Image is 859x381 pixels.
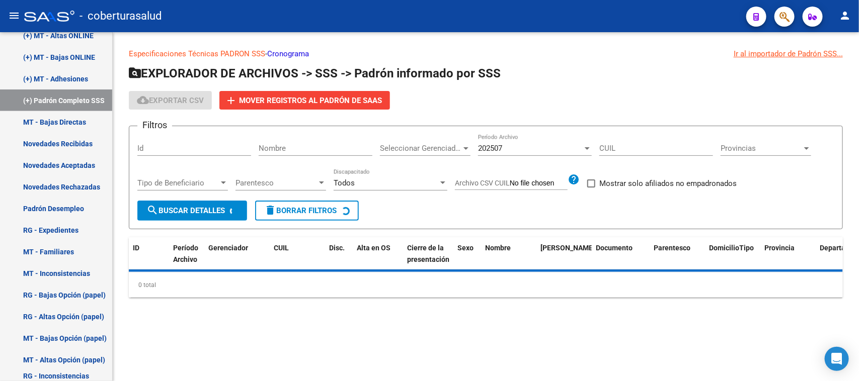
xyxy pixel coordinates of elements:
[839,10,851,22] mat-icon: person
[129,272,843,298] div: 0 total
[536,237,592,270] datatable-header-cell: Fecha Nac.
[146,206,225,215] span: Buscar Detalles
[407,244,449,263] span: Cierre de la presentación
[204,237,270,270] datatable-header-cell: Gerenciador
[485,244,511,252] span: Nombre
[705,237,760,270] datatable-header-cell: DomicilioTipo
[264,204,276,216] mat-icon: delete
[208,244,248,252] span: Gerenciador
[760,237,816,270] datatable-header-cell: Provincia
[380,144,461,153] span: Seleccionar Gerenciador
[137,96,204,105] span: Exportar CSV
[568,173,580,185] mat-icon: help
[129,91,212,110] button: Exportar CSV
[457,244,474,252] span: Sexo
[764,244,795,252] span: Provincia
[133,244,139,252] span: ID
[721,144,802,153] span: Provincias
[80,5,162,27] span: - coberturasalud
[129,237,169,270] datatable-header-cell: ID
[455,179,510,187] span: Archivo CSV CUIL
[592,237,650,270] datatable-header-cell: Documento
[709,244,754,252] span: DomicilioTipo
[225,94,237,107] mat-icon: add
[453,237,481,270] datatable-header-cell: Sexo
[650,237,705,270] datatable-header-cell: Parentesco
[8,10,20,22] mat-icon: menu
[137,118,172,132] h3: Filtros
[274,244,289,252] span: CUIL
[239,96,382,105] span: Mover registros al PADRÓN de SAAS
[137,201,247,221] button: Buscar Detalles
[137,94,149,106] mat-icon: cloud_download
[267,49,309,58] a: Cronograma
[599,177,737,189] span: Mostrar solo afiliados no empadronados
[357,244,391,252] span: Alta en OS
[169,237,204,270] datatable-header-cell: Período Archivo
[510,179,568,188] input: Archivo CSV CUIL
[353,237,403,270] datatable-header-cell: Alta en OS
[129,48,843,59] p: -
[137,178,219,187] span: Tipo de Beneficiario
[129,66,501,80] span: EXPLORADOR DE ARCHIVOS -> SSS -> Padrón informado por SSS
[219,91,390,110] button: Mover registros al PADRÓN de SAAS
[270,237,325,270] datatable-header-cell: CUIL
[264,206,337,215] span: Borrar Filtros
[146,204,159,216] mat-icon: search
[734,48,843,59] div: Ir al importador de Padrón SSS...
[325,237,353,270] datatable-header-cell: Disc.
[334,178,355,187] span: Todos
[236,178,317,187] span: Parentesco
[478,144,502,153] span: 202507
[825,347,849,371] div: Open Intercom Messenger
[481,237,536,270] datatable-header-cell: Nombre
[654,244,690,252] span: Parentesco
[329,244,345,252] span: Disc.
[255,201,359,221] button: Borrar Filtros
[596,244,633,252] span: Documento
[129,49,265,58] a: Especificaciones Técnicas PADRON SSS
[403,237,453,270] datatable-header-cell: Cierre de la presentación
[173,244,198,263] span: Período Archivo
[540,244,597,252] span: [PERSON_NAME].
